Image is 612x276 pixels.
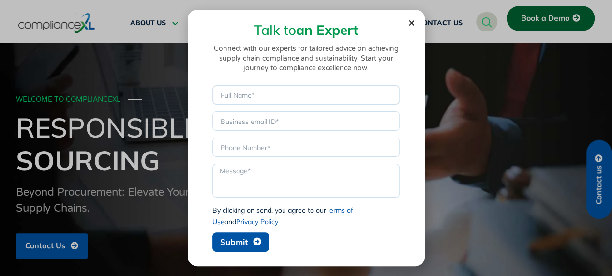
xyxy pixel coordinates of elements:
strong: an Expert [296,21,358,38]
input: Full Name* [212,85,400,105]
span: Submit [220,238,248,246]
div: By clicking on send, you agree to our and [212,204,400,228]
a: Terms of Use [212,206,353,226]
a: Close [408,19,415,27]
h2: Talk to [207,23,405,37]
button: Submit [212,232,269,252]
input: Business email ID* [212,111,400,131]
a: Privacy Policy [236,217,278,226]
p: Connect with our experts for tailored advice on achieving supply chain compliance and sustainabil... [207,44,405,73]
input: Only numbers and phone characters (#, -, *, etc) are accepted. [212,138,400,157]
